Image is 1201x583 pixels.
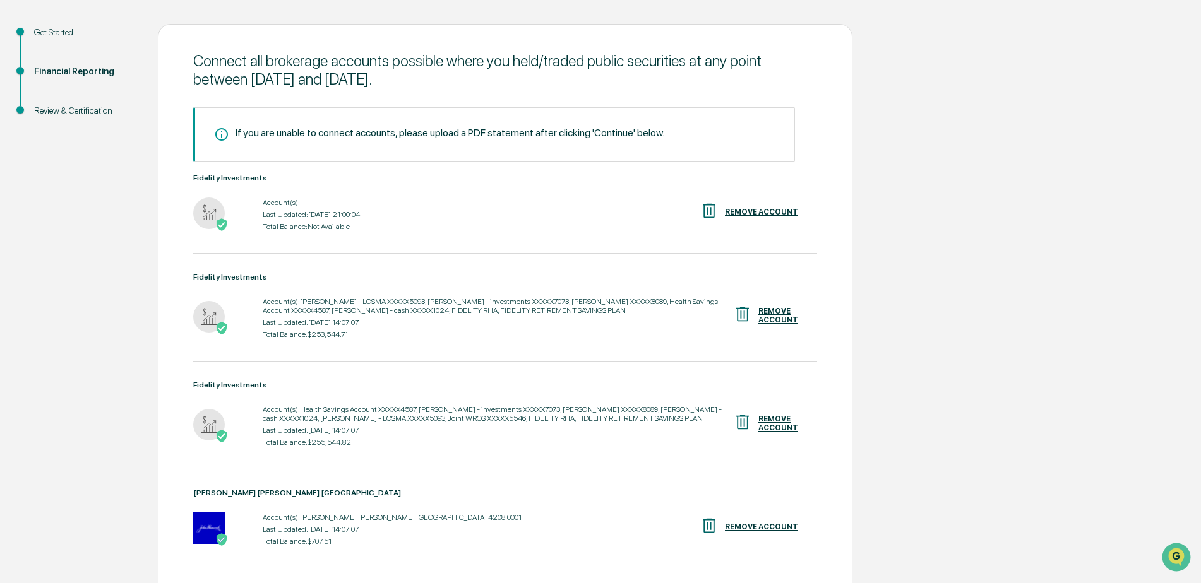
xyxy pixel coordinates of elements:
[725,208,798,216] div: REMOVE ACCOUNT
[193,409,225,440] img: Fidelity Investments - Active
[43,97,207,109] div: Start new chat
[1161,541,1195,575] iframe: Open customer support
[215,430,228,442] img: Active
[33,57,208,71] input: Clear
[193,512,225,544] img: John Hancock USA - Active
[193,273,817,281] div: Fidelity Investments
[215,100,230,115] button: Start new chat
[87,154,162,177] a: 🗄️Attestations
[215,533,228,546] img: Active
[263,525,522,534] div: Last Updated: [DATE] 14:07:07
[8,178,85,201] a: 🔎Data Lookup
[263,297,733,315] div: Account(s): [PERSON_NAME] - LCSMA XXXXX5093, [PERSON_NAME] - investments XXXXX7073, [PERSON_NAME]...
[263,438,733,447] div: Total Balance: $255,544.82
[758,307,798,324] div: REMOVE ACCOUNT
[263,426,733,435] div: Last Updated: [DATE] 14:07:07
[263,222,360,231] div: Total Balance: Not Available
[13,97,35,119] img: 1746055101610-c473b297-6a78-478c-a979-82029cc54cd1
[263,330,733,339] div: Total Balance: $253,544.71
[13,26,230,47] p: How can we help?
[92,160,102,170] div: 🗄️
[193,380,817,389] div: Fidelity Investments
[263,513,522,522] div: Account(s): [PERSON_NAME] [PERSON_NAME] [GEOGRAPHIC_DATA] 4208.0001
[215,218,228,231] img: Active
[700,516,719,535] img: REMOVE ACCOUNT
[193,301,225,333] img: Fidelity Investments - Active
[700,201,719,220] img: REMOVE ACCOUNT
[263,210,360,219] div: Last Updated: [DATE] 21:00:04
[104,159,157,172] span: Attestations
[725,522,798,531] div: REMOVE ACCOUNT
[43,109,160,119] div: We're available if you need us!
[8,154,87,177] a: 🖐️Preclearance
[193,488,817,497] div: [PERSON_NAME] [PERSON_NAME] [GEOGRAPHIC_DATA]
[34,65,138,78] div: Financial Reporting
[263,405,733,423] div: Account(s): Health Savings Account XXXXX4587, [PERSON_NAME] - investments XXXXX7073, [PERSON_NAME...
[193,197,225,229] img: Fidelity Investments - Active
[25,159,81,172] span: Preclearance
[733,305,752,324] img: REMOVE ACCOUNT
[733,413,752,432] img: REMOVE ACCOUNT
[263,198,360,207] div: Account(s):
[263,318,733,327] div: Last Updated: [DATE] 14:07:07
[215,322,228,334] img: Active
[758,415,798,432] div: REMOVE ACCOUNT
[263,537,522,546] div: Total Balance: $707.51
[34,26,138,39] div: Get Started
[34,104,138,117] div: Review & Certification
[236,127,664,139] div: If you are unable to connect accounts, please upload a PDF statement after clicking 'Continue' be...
[89,213,153,223] a: Powered byPylon
[13,160,23,170] div: 🖐️
[193,52,817,88] div: Connect all brokerage accounts possible where you held/traded public securities at any point betw...
[126,214,153,223] span: Pylon
[193,174,817,182] div: Fidelity Investments
[13,184,23,194] div: 🔎
[25,183,80,196] span: Data Lookup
